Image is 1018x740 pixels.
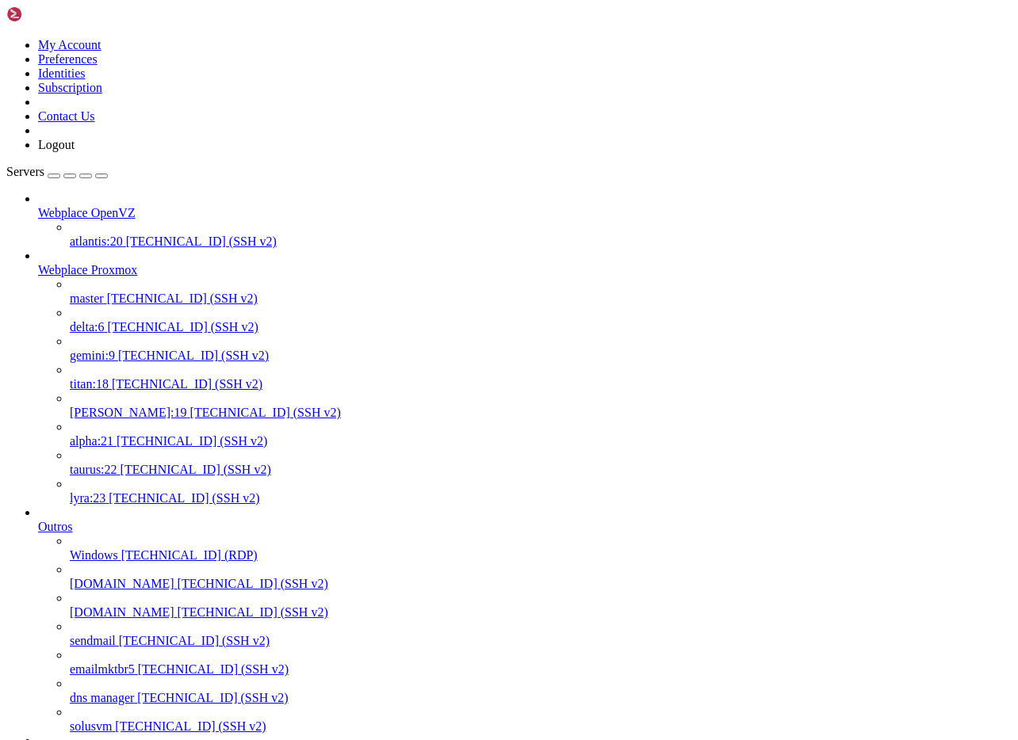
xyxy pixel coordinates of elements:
[121,548,258,562] span: [TECHNICAL_ID] (RDP)
[138,662,289,676] span: [TECHNICAL_ID] (SSH v2)
[115,719,266,733] span: [TECHNICAL_ID] (SSH v2)
[70,235,1012,249] a: atlantis:20 [TECHNICAL_ID] (SSH v2)
[38,192,1012,249] li: Webplace OpenVZ
[119,634,270,647] span: [TECHNICAL_ID] (SSH v2)
[121,463,271,476] span: [TECHNICAL_ID] (SSH v2)
[70,662,1012,677] a: emailmktbr5 [TECHNICAL_ID] (SSH v2)
[112,377,262,391] span: [TECHNICAL_ID] (SSH v2)
[70,691,134,704] span: dns manager
[70,434,113,448] span: alpha:21
[70,491,1012,505] a: lyra:23 [TECHNICAL_ID] (SSH v2)
[70,349,115,362] span: gemini:9
[6,6,98,22] img: Shellngn
[6,165,44,178] span: Servers
[70,292,104,305] span: master
[70,677,1012,705] li: dns manager [TECHNICAL_ID] (SSH v2)
[109,491,259,505] span: [TECHNICAL_ID] (SSH v2)
[70,448,1012,477] li: taurus:22 [TECHNICAL_ID] (SSH v2)
[70,406,1012,420] a: [PERSON_NAME]:19 [TECHNICAL_ID] (SSH v2)
[70,363,1012,391] li: titan:18 [TECHNICAL_ID] (SSH v2)
[38,81,102,94] a: Subscription
[6,165,108,178] a: Servers
[108,320,258,334] span: [TECHNICAL_ID] (SSH v2)
[137,691,288,704] span: [TECHNICAL_ID] (SSH v2)
[38,505,1012,734] li: Outros
[70,420,1012,448] li: alpha:21 [TECHNICAL_ID] (SSH v2)
[70,320,1012,334] a: delta:6 [TECHNICAL_ID] (SSH v2)
[118,349,269,362] span: [TECHNICAL_ID] (SSH v2)
[70,377,109,391] span: titan:18
[70,548,118,562] span: Windows
[70,719,1012,734] a: solusvm [TECHNICAL_ID] (SSH v2)
[126,235,277,248] span: [TECHNICAL_ID] (SSH v2)
[70,220,1012,249] li: atlantis:20 [TECHNICAL_ID] (SSH v2)
[70,605,174,619] span: [DOMAIN_NAME]
[70,620,1012,648] li: sendmail [TECHNICAL_ID] (SSH v2)
[70,349,1012,363] a: gemini:9 [TECHNICAL_ID] (SSH v2)
[38,67,86,80] a: Identities
[38,249,1012,505] li: Webplace Proxmox
[117,434,267,448] span: [TECHNICAL_ID] (SSH v2)
[70,334,1012,363] li: gemini:9 [TECHNICAL_ID] (SSH v2)
[38,38,101,51] a: My Account
[70,662,135,676] span: emailmktbr5
[70,463,1012,477] a: taurus:22 [TECHNICAL_ID] (SSH v2)
[70,377,1012,391] a: titan:18 [TECHNICAL_ID] (SSH v2)
[70,235,123,248] span: atlantis:20
[38,52,98,66] a: Preferences
[70,577,174,590] span: [DOMAIN_NAME]
[70,634,1012,648] a: sendmail [TECHNICAL_ID] (SSH v2)
[70,577,1012,591] a: [DOMAIN_NAME] [TECHNICAL_ID] (SSH v2)
[38,520,73,533] span: Outros
[70,691,1012,705] a: dns manager [TECHNICAL_ID] (SSH v2)
[107,292,258,305] span: [TECHNICAL_ID] (SSH v2)
[70,434,1012,448] a: alpha:21 [TECHNICAL_ID] (SSH v2)
[70,391,1012,420] li: [PERSON_NAME]:19 [TECHNICAL_ID] (SSH v2)
[70,648,1012,677] li: emailmktbr5 [TECHNICAL_ID] (SSH v2)
[70,463,117,476] span: taurus:22
[70,306,1012,334] li: delta:6 [TECHNICAL_ID] (SSH v2)
[178,577,328,590] span: [TECHNICAL_ID] (SSH v2)
[70,705,1012,734] li: solusvm [TECHNICAL_ID] (SSH v2)
[38,520,1012,534] a: Outros
[70,591,1012,620] li: [DOMAIN_NAME] [TECHNICAL_ID] (SSH v2)
[38,263,1012,277] a: Webplace Proxmox
[70,277,1012,306] li: master [TECHNICAL_ID] (SSH v2)
[70,534,1012,563] li: Windows [TECHNICAL_ID] (RDP)
[38,206,136,219] span: Webplace OpenVZ
[38,206,1012,220] a: Webplace OpenVZ
[70,719,112,733] span: solusvm
[70,320,105,334] span: delta:6
[70,563,1012,591] li: [DOMAIN_NAME] [TECHNICAL_ID] (SSH v2)
[70,406,187,419] span: [PERSON_NAME]:19
[38,109,95,123] a: Contact Us
[70,634,116,647] span: sendmail
[38,263,137,277] span: Webplace Proxmox
[178,605,328,619] span: [TECHNICAL_ID] (SSH v2)
[190,406,341,419] span: [TECHNICAL_ID] (SSH v2)
[38,138,75,151] a: Logout
[70,491,105,505] span: lyra:23
[70,292,1012,306] a: master [TECHNICAL_ID] (SSH v2)
[70,548,1012,563] a: Windows [TECHNICAL_ID] (RDP)
[70,477,1012,505] li: lyra:23 [TECHNICAL_ID] (SSH v2)
[70,605,1012,620] a: [DOMAIN_NAME] [TECHNICAL_ID] (SSH v2)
